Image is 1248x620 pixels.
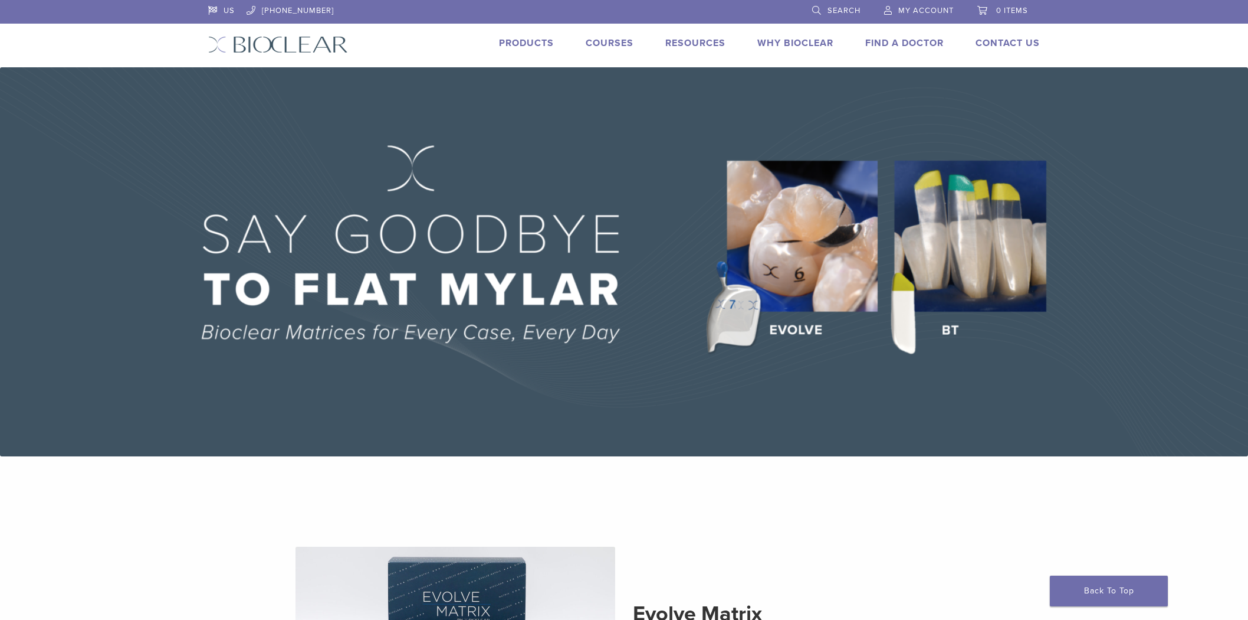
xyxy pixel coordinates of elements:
span: Search [827,6,861,15]
a: Find A Doctor [865,37,944,49]
a: Contact Us [976,37,1040,49]
a: Courses [586,37,633,49]
a: Why Bioclear [757,37,833,49]
span: My Account [898,6,954,15]
a: Resources [665,37,725,49]
img: Bioclear [208,36,348,53]
a: Products [499,37,554,49]
span: 0 items [996,6,1028,15]
a: Back To Top [1050,576,1168,606]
